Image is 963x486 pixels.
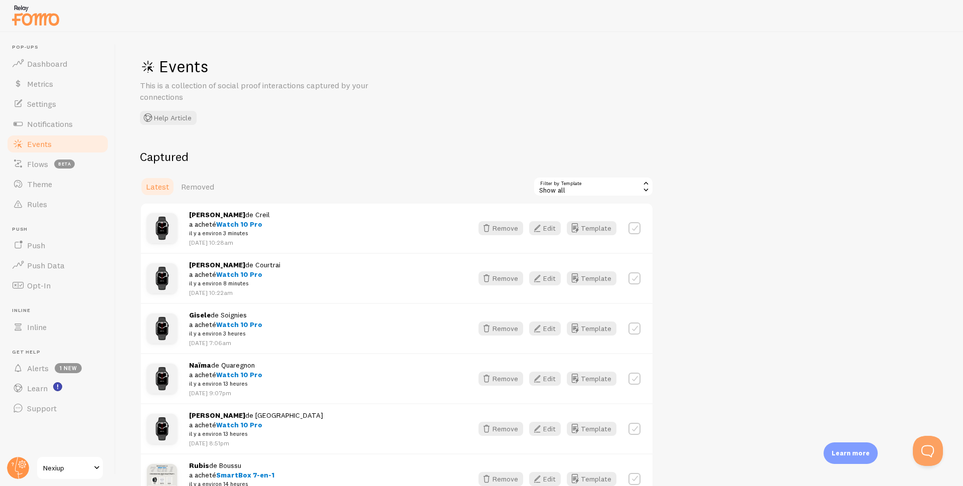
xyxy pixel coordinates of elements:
[189,329,262,338] small: il y a environ 3 heures
[478,271,523,285] button: Remove
[6,275,109,295] a: Opt-In
[27,363,49,373] span: Alerts
[529,372,567,386] a: Edit
[189,288,280,297] p: [DATE] 10:22am
[567,472,616,486] button: Template
[567,372,616,386] button: Template
[529,271,561,285] button: Edit
[6,134,109,154] a: Events
[189,279,280,288] small: il y a environ 8 minutes
[6,94,109,114] a: Settings
[478,422,523,436] button: Remove
[140,177,175,197] a: Latest
[189,238,270,247] p: [DATE] 10:28am
[529,271,567,285] a: Edit
[189,361,262,389] span: de Quaregnon a acheté
[175,177,220,197] a: Removed
[12,307,109,314] span: Inline
[27,403,57,413] span: Support
[529,472,561,486] button: Edit
[11,3,61,28] img: fomo-relay-logo-orange.svg
[189,210,270,238] span: de Creil a acheté
[146,182,169,192] span: Latest
[147,414,177,444] img: Montre_13_small.jpg
[27,322,47,332] span: Inline
[55,363,82,373] span: 1 new
[478,221,523,235] button: Remove
[27,240,45,250] span: Push
[189,461,209,470] strong: Rubis
[478,372,523,386] button: Remove
[529,321,561,336] button: Edit
[27,199,47,209] span: Rules
[140,111,197,125] button: Help Article
[216,420,262,429] span: Watch 10 Pro
[6,114,109,134] a: Notifications
[6,378,109,398] a: Learn
[189,229,270,238] small: il y a environ 3 minutes
[181,182,214,192] span: Removed
[189,389,262,397] p: [DATE] 9:07pm
[27,260,65,270] span: Push Data
[824,442,878,464] div: Learn more
[189,339,262,347] p: [DATE] 7:06am
[6,317,109,337] a: Inline
[913,436,943,466] iframe: Help Scout Beacon - Open
[43,462,91,474] span: Nexiup
[53,382,62,391] svg: <p>Watch New Feature Tutorials!</p>
[533,177,654,197] div: Show all
[6,174,109,194] a: Theme
[216,370,262,379] span: Watch 10 Pro
[140,80,381,103] p: This is a collection of social proof interactions captured by your connections
[189,310,211,319] strong: Gisele
[27,59,67,69] span: Dashboard
[529,422,567,436] a: Edit
[27,139,52,149] span: Events
[478,472,523,486] button: Remove
[27,179,52,189] span: Theme
[12,44,109,51] span: Pop-ups
[27,79,53,89] span: Metrics
[567,321,616,336] a: Template
[529,422,561,436] button: Edit
[189,379,262,388] small: il y a environ 13 heures
[12,349,109,356] span: Get Help
[147,364,177,394] img: Montre_13_small.jpg
[6,398,109,418] a: Support
[832,448,870,458] p: Learn more
[567,221,616,235] button: Template
[567,422,616,436] button: Template
[6,54,109,74] a: Dashboard
[140,149,654,165] h2: Captured
[140,56,441,77] h1: Events
[478,321,523,336] button: Remove
[529,321,567,336] a: Edit
[189,411,245,420] strong: [PERSON_NAME]
[189,439,323,447] p: [DATE] 8:51pm
[27,159,48,169] span: Flows
[27,383,48,393] span: Learn
[6,235,109,255] a: Push
[216,470,274,479] span: SmartBox 7-en-1
[54,159,75,169] span: beta
[27,99,56,109] span: Settings
[147,263,177,293] img: Montre_13_small.jpg
[189,260,280,288] span: de Courtrai a acheté
[36,456,104,480] a: Nexiup
[12,226,109,233] span: Push
[529,221,567,235] a: Edit
[189,210,245,219] strong: [PERSON_NAME]
[6,255,109,275] a: Push Data
[147,213,177,243] img: Montre_13_small.jpg
[6,358,109,378] a: Alerts 1 new
[147,313,177,344] img: Montre_13_small.jpg
[6,74,109,94] a: Metrics
[529,472,567,486] a: Edit
[567,271,616,285] button: Template
[6,194,109,214] a: Rules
